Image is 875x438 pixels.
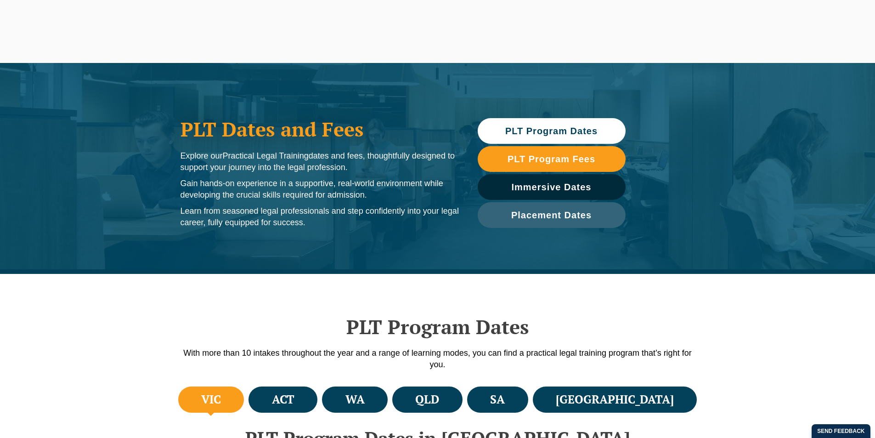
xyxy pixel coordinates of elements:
p: Gain hands-on experience in a supportive, real-world environment while developing the crucial ski... [181,178,459,201]
h2: PLT Program Dates [176,315,700,338]
p: With more than 10 intakes throughout the year and a range of learning modes, you can find a pract... [176,347,700,370]
a: Immersive Dates [478,174,626,200]
h4: VIC [201,392,221,407]
h4: SA [490,392,505,407]
span: Immersive Dates [512,182,592,192]
h4: WA [345,392,365,407]
span: Practical Legal Training [223,151,309,160]
h4: ACT [272,392,294,407]
h1: PLT Dates and Fees [181,118,459,141]
h4: QLD [415,392,439,407]
span: Placement Dates [511,210,592,220]
p: Explore our dates and fees, thoughtfully designed to support your journey into the legal profession. [181,150,459,173]
a: PLT Program Fees [478,146,626,172]
p: Learn from seasoned legal professionals and step confidently into your legal career, fully equipp... [181,205,459,228]
a: Placement Dates [478,202,626,228]
span: PLT Program Fees [508,154,595,164]
h4: [GEOGRAPHIC_DATA] [556,392,674,407]
a: PLT Program Dates [478,118,626,144]
span: PLT Program Dates [505,126,598,136]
